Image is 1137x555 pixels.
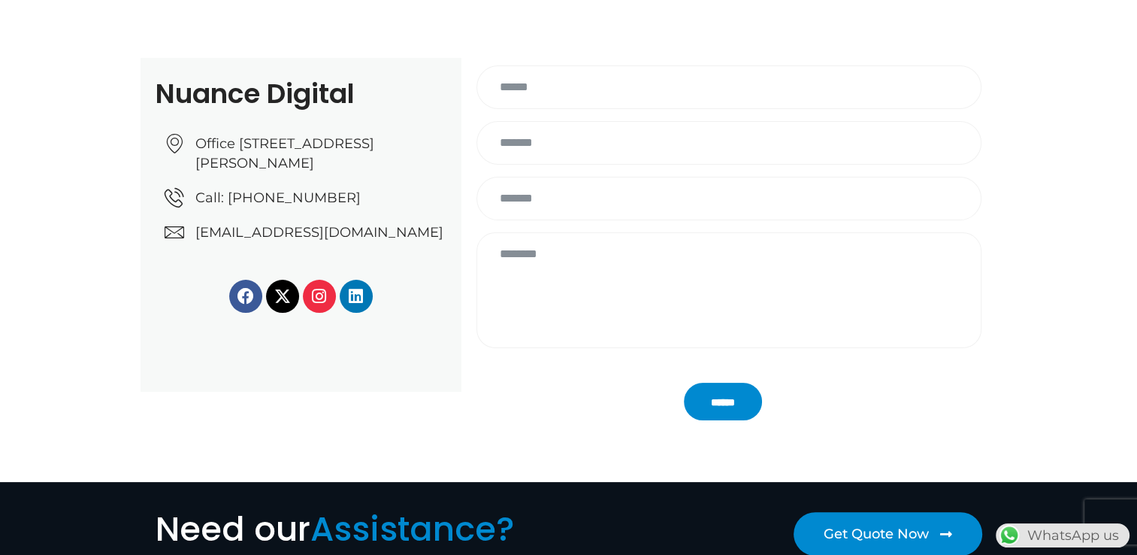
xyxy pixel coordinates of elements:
[192,223,443,242] span: [EMAIL_ADDRESS][DOMAIN_NAME]
[996,523,1129,547] div: WhatsApp us
[192,134,446,173] span: Office [STREET_ADDRESS][PERSON_NAME]
[165,223,446,242] a: [EMAIL_ADDRESS][DOMAIN_NAME]
[996,527,1129,544] a: WhatsAppWhatsApp us
[824,527,929,541] span: Get Quote Now
[192,188,361,208] span: Call: [PHONE_NUMBER]
[310,505,515,553] span: Assistance?
[156,80,446,108] h2: Nuance Digital
[469,65,990,384] form: Contact form
[165,134,446,173] a: Office [STREET_ADDRESS][PERSON_NAME]
[165,188,446,208] a: Call: [PHONE_NUMBER]
[156,512,561,546] h2: Need our
[997,523,1021,547] img: WhatsApp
